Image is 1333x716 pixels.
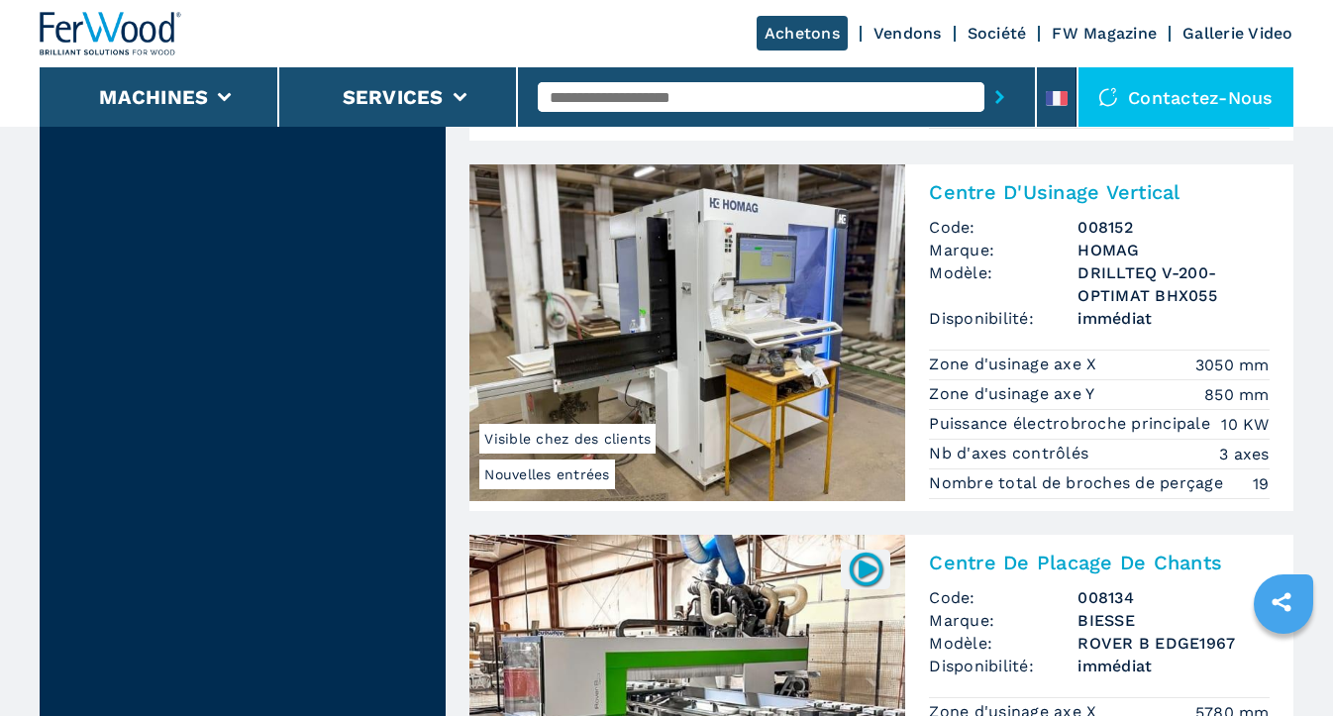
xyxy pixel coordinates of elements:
img: Contactez-nous [1098,87,1118,107]
button: submit-button [984,74,1015,120]
span: Modèle: [929,261,1077,307]
h3: BIESSE [1077,609,1269,632]
em: 850 mm [1204,383,1270,406]
em: 10 KW [1221,413,1269,436]
span: immédiat [1077,655,1269,677]
img: 008134 [847,550,885,588]
h2: Centre De Placage De Chants [929,551,1269,574]
button: Services [343,85,444,109]
h3: DRILLTEQ V-200-OPTIMAT BHX055 [1077,261,1269,307]
em: 19 [1253,472,1270,495]
img: Centre D'Usinage Vertical HOMAG DRILLTEQ V-200-OPTIMAT BHX055 [469,164,905,501]
span: Marque: [929,609,1077,632]
span: Code: [929,586,1077,609]
a: Centre D'Usinage Vertical HOMAG DRILLTEQ V-200-OPTIMAT BHX055Nouvelles entréesVisible chez des cl... [469,164,1292,511]
em: 3050 mm [1195,354,1270,376]
span: Disponibilité: [929,655,1077,677]
span: Nouvelles entrées [479,460,614,489]
a: Société [968,24,1027,43]
a: Vendons [873,24,942,43]
p: Zone d'usinage axe Y [929,383,1099,405]
a: Achetons [757,16,848,51]
h2: Centre D'Usinage Vertical [929,180,1269,204]
div: Contactez-nous [1078,67,1293,127]
iframe: Chat [1249,627,1318,701]
p: Nombre total de broches de perçage [929,472,1228,494]
span: Code: [929,216,1077,239]
p: Zone d'usinage axe X [929,354,1101,375]
a: FW Magazine [1052,24,1157,43]
a: sharethis [1257,577,1306,627]
span: Modèle: [929,632,1077,655]
span: Visible chez des clients [479,424,656,454]
h3: HOMAG [1077,239,1269,261]
span: Marque: [929,239,1077,261]
span: Disponibilité: [929,307,1077,330]
img: Ferwood [40,12,182,55]
a: Gallerie Video [1182,24,1293,43]
span: immédiat [1077,307,1269,330]
p: Puissance électrobroche principale [929,413,1215,435]
button: Machines [99,85,208,109]
h3: 008134 [1077,586,1269,609]
h3: ROVER B EDGE1967 [1077,632,1269,655]
p: Nb d'axes contrôlés [929,443,1093,464]
em: 3 axes [1219,443,1270,465]
h3: 008152 [1077,216,1269,239]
